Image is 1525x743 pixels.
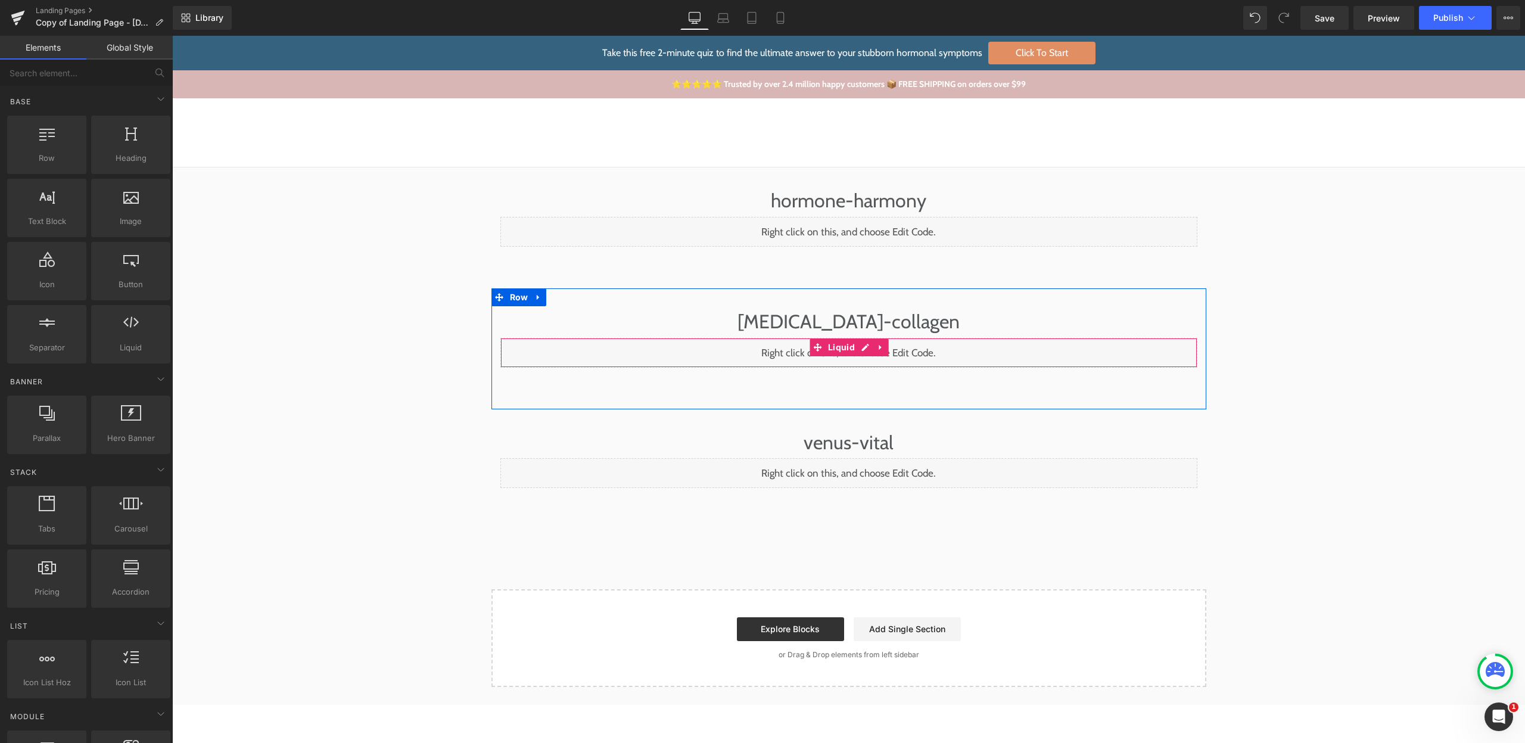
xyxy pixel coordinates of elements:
[11,676,83,689] span: Icon List Hoz
[338,615,1015,623] p: or Drag & Drop elements from left sidebar
[173,6,232,30] a: New Library
[36,6,173,15] a: Landing Pages
[1368,12,1400,24] span: Preview
[328,391,1025,423] h1: venus-vital
[9,96,32,107] span: Base
[1496,6,1520,30] button: More
[95,341,167,354] span: Liquid
[766,6,795,30] a: Mobile
[328,271,1025,302] h1: [MEDICAL_DATA]-collagen
[1484,702,1513,731] iframe: Intercom live chat
[11,523,83,535] span: Tabs
[701,303,717,321] a: Expand / Collapse
[1272,6,1296,30] button: Redo
[11,586,83,598] span: Pricing
[1509,702,1518,712] span: 1
[1433,13,1463,23] span: Publish
[95,215,167,228] span: Image
[499,43,854,54] a: ⭐⭐⭐⭐⭐ Trusted by over 2.4 million happy customers 📦 FREE SHIPPING on orders over $99
[680,6,709,30] a: Desktop
[1419,6,1492,30] button: Publish
[36,18,150,27] span: Copy of Landing Page - [DATE] 20:57:48
[9,711,46,722] span: Module
[95,152,167,164] span: Heading
[11,341,83,354] span: Separator
[11,278,83,291] span: Icon
[86,36,173,60] a: Global Style
[95,523,167,535] span: Carousel
[195,13,223,23] span: Library
[95,586,167,598] span: Accordion
[95,278,167,291] span: Button
[95,432,167,444] span: Hero Banner
[9,467,38,478] span: Stack
[681,582,789,605] a: Add Single Section
[328,150,1025,181] h1: hormone-harmony
[11,215,83,228] span: Text Block
[653,303,686,321] span: Liquid
[1353,6,1414,30] a: Preview
[1243,6,1267,30] button: Undo
[9,376,44,387] span: Banner
[9,620,29,632] span: List
[1315,12,1334,24] span: Save
[11,152,83,164] span: Row
[565,582,672,605] a: Explore Blocks
[709,6,737,30] a: Laptop
[737,6,766,30] a: Tablet
[359,253,374,271] a: Expand / Collapse
[816,6,923,29] span: Click To Start
[11,432,83,444] span: Parallax
[335,253,359,271] span: Row
[95,676,167,689] span: Icon List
